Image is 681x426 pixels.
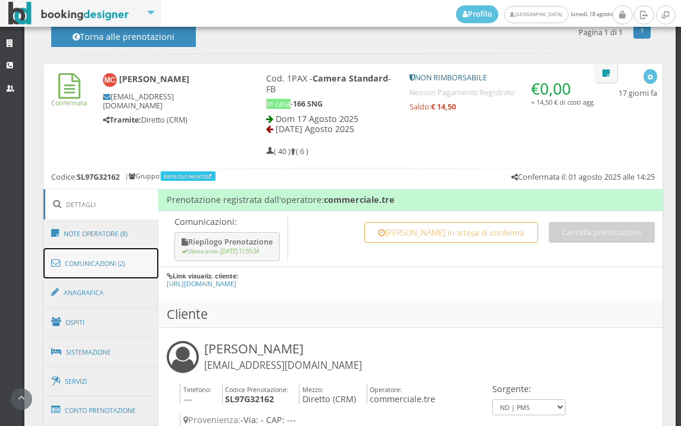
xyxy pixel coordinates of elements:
[183,385,211,394] small: Telefono:
[364,222,538,243] button: [PERSON_NAME] in attesa di conferma
[367,384,436,405] h4: commerciale.tre
[51,88,87,106] a: Confermata
[225,385,288,394] small: Codice Prenotazione:
[119,74,189,85] b: [PERSON_NAME]
[531,78,571,99] span: €
[173,271,238,280] b: Link visualiz. cliente:
[511,173,655,181] h5: Confermata il: 01 agosto 2025 alle 14:25
[43,189,159,220] a: Dettagli
[293,99,323,109] b: 166 SNG
[103,115,141,125] b: Tramite:
[299,384,356,405] h4: Diretto (CRM)
[618,89,657,98] h5: 17 giorni fa
[174,217,282,227] p: Comunicazioni:
[77,172,120,182] b: SL97G32162
[504,6,568,23] a: [GEOGRAPHIC_DATA]
[43,367,159,397] a: Servizi
[51,173,120,181] h5: Codice:
[43,337,159,368] a: Sistemazione
[266,147,308,156] h5: ( 40 ) ( 6 )
[313,73,388,84] b: Camera Standard
[51,26,196,47] button: Torna alle prenotazioni
[410,88,595,97] h5: Nessun Pagamento Registrato
[167,279,236,288] a: [URL][DOMAIN_NAME]
[43,218,159,249] a: Note Operatore (8)
[431,102,456,112] strong: € 14,50
[266,99,290,109] span: In casa
[302,385,323,394] small: Mezzo:
[204,341,362,372] h3: [PERSON_NAME]
[531,98,595,106] small: + 14,50 € di costi agg.
[579,28,623,37] h5: Pagina 1 di 1
[549,222,655,243] button: Cancella prenotazione
[266,99,394,108] h5: -
[103,115,226,124] h5: Diretto (CRM)
[225,393,274,405] b: SL97G32162
[261,414,296,425] span: - CAP: ---
[43,248,159,279] a: Comunicazioni (2)
[174,232,280,261] button: Riepilogo Prenotazione Ultimo invio: [DATE] 11:59:34
[370,385,402,394] small: Operatore:
[43,307,159,338] a: Ospiti
[410,73,595,82] h5: NON RIMBORSABILE
[266,73,394,94] h4: Cod. 1PAX - - FB
[180,415,489,425] h4: -
[158,301,663,328] h3: Cliente
[164,173,214,180] a: RIEPILOGO INVIATO
[182,248,259,255] small: Ultimo invio: [DATE] 11:59:34
[456,5,613,23] span: lunedì, 18 agosto
[8,2,129,25] img: BookingDesigner.com
[276,123,354,134] span: [DATE] Agosto 2025
[43,277,159,308] a: Anagrafica
[158,189,663,211] h4: Prenotazione registrata dall'operatore:
[125,173,217,180] h6: | Gruppo:
[410,102,595,111] h5: Saldo:
[43,395,159,426] a: Conto Prenotazione
[180,384,211,405] h4: ---
[633,24,651,39] a: 1
[204,359,362,372] small: [EMAIL_ADDRESS][DOMAIN_NAME]
[324,194,395,205] b: commerciale.tre
[183,414,240,425] span: Provenienza:
[243,414,258,425] span: Via:
[492,384,566,394] h4: Sorgente:
[456,5,499,23] a: Profilo
[540,78,571,99] span: 0,00
[103,73,117,87] img: Massimo Civardi
[103,92,226,110] h5: [EMAIL_ADDRESS][DOMAIN_NAME]
[64,32,182,50] h4: Torna alle prenotazioni
[276,113,358,124] span: Dom 17 Agosto 2025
